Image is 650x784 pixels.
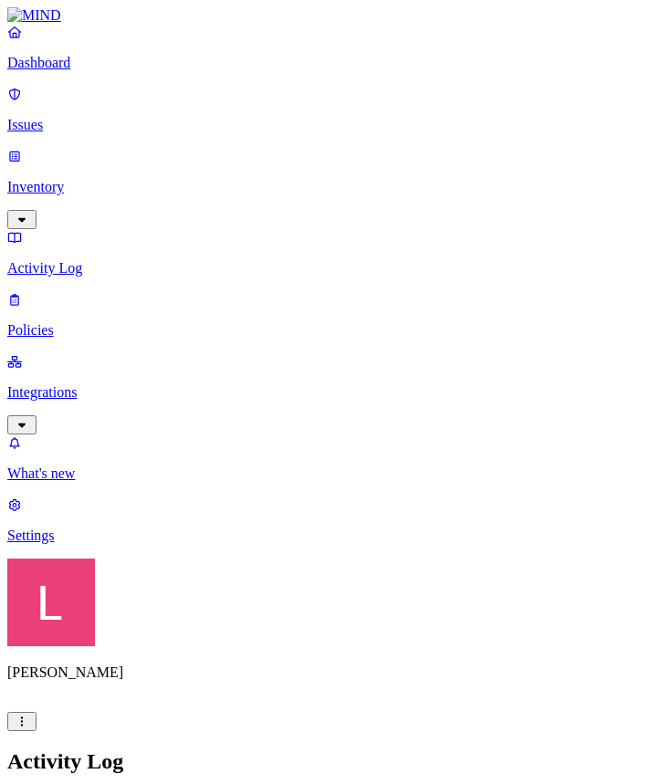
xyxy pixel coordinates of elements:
[7,24,643,71] a: Dashboard
[7,260,643,277] p: Activity Log
[7,7,643,24] a: MIND
[7,559,95,646] img: Landen Brown
[7,148,643,226] a: Inventory
[7,291,643,339] a: Policies
[7,497,643,544] a: Settings
[7,749,643,774] h2: Activity Log
[7,465,643,482] p: What's new
[7,55,643,71] p: Dashboard
[7,322,643,339] p: Policies
[7,528,643,544] p: Settings
[7,86,643,133] a: Issues
[7,7,61,24] img: MIND
[7,353,643,432] a: Integrations
[7,434,643,482] a: What's new
[7,229,643,277] a: Activity Log
[7,179,643,195] p: Inventory
[7,384,643,401] p: Integrations
[7,664,643,681] p: [PERSON_NAME]
[7,117,643,133] p: Issues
